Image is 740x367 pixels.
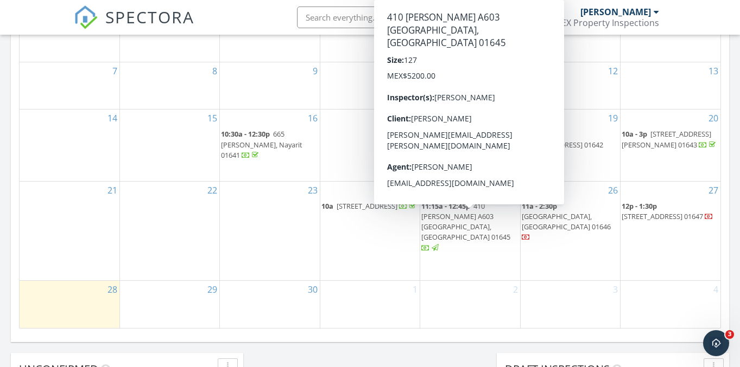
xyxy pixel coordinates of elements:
[410,281,420,298] a: Go to October 1, 2025
[205,182,219,199] a: Go to September 22, 2025
[622,201,657,211] span: 12p - 1:30p
[520,181,620,280] td: Go to September 26, 2025
[421,201,470,211] span: 11:15a - 12:45p
[320,62,420,110] td: Go to September 10, 2025
[622,128,719,151] a: 10a - 3p [STREET_ADDRESS][PERSON_NAME] 01643
[420,62,520,110] td: Go to September 11, 2025
[421,201,510,242] span: 410 [PERSON_NAME] A603 [GEOGRAPHIC_DATA], [GEOGRAPHIC_DATA] 01645
[522,201,557,211] span: 11a - 2:30p
[506,110,520,127] a: Go to September 18, 2025
[522,129,557,139] span: 10a - 1:30p
[321,201,333,211] span: 10a
[320,281,420,328] td: Go to October 1, 2025
[105,5,194,28] span: SPECTORA
[706,110,720,127] a: Go to September 20, 2025
[306,281,320,298] a: Go to September 30, 2025
[622,129,718,149] a: 10a - 3p [STREET_ADDRESS][PERSON_NAME] 01643
[119,181,219,280] td: Go to September 22, 2025
[20,62,119,110] td: Go to September 7, 2025
[110,62,119,80] a: Go to September 7, 2025
[420,281,520,328] td: Go to October 2, 2025
[311,62,320,80] a: Go to September 9, 2025
[210,62,219,80] a: Go to September 8, 2025
[711,281,720,298] a: Go to October 4, 2025
[606,182,620,199] a: Go to September 26, 2025
[220,110,320,181] td: Go to September 16, 2025
[320,181,420,280] td: Go to September 24, 2025
[580,7,651,17] div: [PERSON_NAME]
[221,129,302,159] span: 665 [PERSON_NAME], Nayarit 01641
[421,200,518,255] a: 11:15a - 12:45p 410 [PERSON_NAME] A603 [GEOGRAPHIC_DATA], [GEOGRAPHIC_DATA] 01645
[306,182,320,199] a: Go to September 23, 2025
[221,128,318,162] a: 10:30a - 12:30p 665 [PERSON_NAME], Nayarit 01641
[74,5,98,29] img: The Best Home Inspection Software - Spectora
[321,201,418,211] a: 10a [STREET_ADDRESS]
[622,129,647,139] span: 10a - 3p
[421,201,510,253] a: 11:15a - 12:45p 410 [PERSON_NAME] A603 [GEOGRAPHIC_DATA], [GEOGRAPHIC_DATA] 01645
[520,110,620,181] td: Go to September 19, 2025
[119,62,219,110] td: Go to September 8, 2025
[220,281,320,328] td: Go to September 30, 2025
[20,181,119,280] td: Go to September 21, 2025
[706,62,720,80] a: Go to September 13, 2025
[725,330,734,339] span: 3
[554,17,659,28] div: MEX Property Inspections
[119,110,219,181] td: Go to September 15, 2025
[506,62,520,80] a: Go to September 11, 2025
[621,281,720,328] td: Go to October 4, 2025
[520,62,620,110] td: Go to September 12, 2025
[105,182,119,199] a: Go to September 21, 2025
[20,110,119,181] td: Go to September 14, 2025
[406,62,420,80] a: Go to September 10, 2025
[520,281,620,328] td: Go to October 3, 2025
[221,129,270,139] span: 10:30a - 12:30p
[522,200,619,244] a: 11a - 2:30p [GEOGRAPHIC_DATA], [GEOGRAPHIC_DATA] 01646
[320,110,420,181] td: Go to September 17, 2025
[606,110,620,127] a: Go to September 19, 2025
[522,140,603,150] span: [STREET_ADDRESS] 01642
[622,201,713,221] a: 12p - 1:30p [STREET_ADDRESS] 01647
[522,201,611,242] a: 11a - 2:30p [GEOGRAPHIC_DATA], [GEOGRAPHIC_DATA] 01646
[205,281,219,298] a: Go to September 29, 2025
[621,110,720,181] td: Go to September 20, 2025
[119,281,219,328] td: Go to September 29, 2025
[297,7,514,28] input: Search everything...
[221,129,302,159] a: 10:30a - 12:30p 665 [PERSON_NAME], Nayarit 01641
[622,129,711,149] span: [STREET_ADDRESS][PERSON_NAME] 01643
[420,181,520,280] td: Go to September 25, 2025
[105,281,119,298] a: Go to September 28, 2025
[406,110,420,127] a: Go to September 17, 2025
[321,200,419,213] a: 10a [STREET_ADDRESS]
[220,62,320,110] td: Go to September 9, 2025
[606,62,620,80] a: Go to September 12, 2025
[622,211,703,221] span: [STREET_ADDRESS] 01647
[622,200,719,223] a: 12p - 1:30p [STREET_ADDRESS] 01647
[506,182,520,199] a: Go to September 25, 2025
[406,182,420,199] a: Go to September 24, 2025
[522,211,611,231] span: [GEOGRAPHIC_DATA], [GEOGRAPHIC_DATA] 01646
[511,281,520,298] a: Go to October 2, 2025
[522,128,619,162] a: 10a - 1:30p [STREET_ADDRESS] 01642
[420,110,520,181] td: Go to September 18, 2025
[105,110,119,127] a: Go to September 14, 2025
[74,15,194,37] a: SPECTORA
[706,182,720,199] a: Go to September 27, 2025
[337,201,397,211] span: [STREET_ADDRESS]
[20,281,119,328] td: Go to September 28, 2025
[621,62,720,110] td: Go to September 13, 2025
[621,181,720,280] td: Go to September 27, 2025
[306,110,320,127] a: Go to September 16, 2025
[703,330,729,356] iframe: Intercom live chat
[611,281,620,298] a: Go to October 3, 2025
[522,129,603,159] a: 10a - 1:30p [STREET_ADDRESS] 01642
[205,110,219,127] a: Go to September 15, 2025
[220,181,320,280] td: Go to September 23, 2025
